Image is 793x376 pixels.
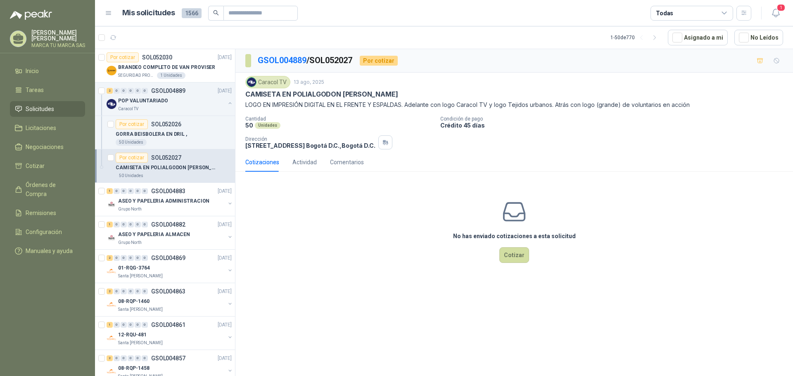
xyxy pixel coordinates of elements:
[151,255,185,261] p: GSOL004869
[142,188,148,194] div: 0
[116,173,147,179] div: 50 Unidades
[656,9,673,18] div: Todas
[26,66,39,76] span: Inicio
[26,208,56,218] span: Remisiones
[151,355,185,361] p: GSOL004857
[107,88,113,94] div: 2
[114,88,120,94] div: 0
[107,199,116,209] img: Company Logo
[116,130,187,138] p: GORRA BEISBOLERA EN DRIL ,
[668,30,728,45] button: Asignado a mi
[157,72,185,79] div: 1 Unidades
[114,355,120,361] div: 0
[151,289,185,294] p: GSOL004863
[499,247,529,263] button: Cotizar
[118,364,150,372] p: 08-RQP-1458
[121,188,127,194] div: 0
[26,180,77,199] span: Órdenes de Compra
[121,222,127,227] div: 0
[114,222,120,227] div: 0
[121,88,127,94] div: 0
[10,101,85,117] a: Solicitudes
[95,149,235,183] a: Por cotizarSOL052027CAMISETA EN POLIALGODON [PERSON_NAME]50 Unidades
[107,233,116,243] img: Company Logo
[121,322,127,328] div: 0
[142,322,148,328] div: 0
[10,82,85,98] a: Tareas
[107,253,233,279] a: 2 0 0 0 0 0 GSOL004869[DATE] Company Logo01-RQG-3764Santa [PERSON_NAME]
[255,122,280,129] div: Unidades
[135,255,141,261] div: 0
[258,54,353,67] p: / SOL052027
[10,63,85,79] a: Inicio
[116,139,147,146] div: 50 Unidades
[26,104,54,114] span: Solicitudes
[182,8,202,18] span: 1566
[135,188,141,194] div: 0
[118,331,147,339] p: 12-RQU-481
[10,177,85,202] a: Órdenes de Compra
[245,100,783,109] p: LOGO EN IMPRESIÓN DIGITAL EN EL FRENTE Y ESPALDAS. Adelante con logo Caracol TV y logo Tejidos ur...
[118,197,209,205] p: ASEO Y PAPELERIA ADMINISTRACION
[218,355,232,362] p: [DATE]
[118,298,150,305] p: 08-RQP-1460
[107,286,233,313] a: 2 0 0 0 0 0 GSOL004863[DATE] Company Logo08-RQP-1460Santa [PERSON_NAME]
[114,322,120,328] div: 0
[151,88,185,94] p: GSOL004889
[10,120,85,136] a: Licitaciones
[10,243,85,259] a: Manuales y ayuda
[107,320,233,346] a: 1 0 0 0 0 0 GSOL004861[DATE] Company Logo12-RQU-481Santa [PERSON_NAME]
[768,6,783,21] button: 1
[453,232,576,241] h3: No has enviado cotizaciones a esta solicitud
[26,85,44,95] span: Tareas
[135,88,141,94] div: 0
[610,31,661,44] div: 1 - 50 de 770
[107,99,116,109] img: Company Logo
[107,333,116,343] img: Company Logo
[218,321,232,329] p: [DATE]
[107,220,233,246] a: 1 0 0 0 0 0 GSOL004882[DATE] Company LogoASEO Y PAPELERIA ALMACENGrupo North
[142,222,148,227] div: 0
[107,322,113,328] div: 1
[116,153,148,163] div: Por cotizar
[128,255,134,261] div: 0
[121,289,127,294] div: 0
[247,78,256,87] img: Company Logo
[118,340,163,346] p: Santa [PERSON_NAME]
[292,158,317,167] div: Actividad
[121,255,127,261] div: 0
[142,255,148,261] div: 0
[118,273,163,279] p: Santa [PERSON_NAME]
[116,164,218,172] p: CAMISETA EN POLIALGODON [PERSON_NAME]
[26,227,62,236] span: Configuración
[10,224,85,240] a: Configuración
[360,56,398,66] div: Por cotizar
[245,90,398,99] p: CAMISETA EN POLIALGODON [PERSON_NAME]
[151,222,185,227] p: GSOL004882
[142,88,148,94] div: 0
[218,288,232,296] p: [DATE]
[245,136,375,142] p: Dirección
[107,289,113,294] div: 2
[440,116,790,122] p: Condición de pago
[330,158,364,167] div: Comentarios
[114,188,120,194] div: 0
[245,142,375,149] p: [STREET_ADDRESS] Bogotá D.C. , Bogotá D.C.
[107,222,113,227] div: 1
[258,55,306,65] a: GSOL004889
[440,122,790,129] p: Crédito 45 días
[107,186,233,213] a: 1 0 0 0 0 0 GSOL004883[DATE] Company LogoASEO Y PAPELERIA ADMINISTRACIONGrupo North
[294,78,324,86] p: 13 ago, 2025
[95,49,235,83] a: Por cotizarSOL052030[DATE] Company LogoBRANDEO COMPLETO DE VAN PROVISERSEGURIDAD PROVISER LTDA1 U...
[218,87,232,95] p: [DATE]
[10,10,52,20] img: Logo peakr
[118,97,168,105] p: POP VALUNTARIADO
[26,161,45,170] span: Cotizar
[128,222,134,227] div: 0
[128,188,134,194] div: 0
[118,231,190,239] p: ASEO Y PAPELERIA ALMACEN
[122,7,175,19] h1: Mis solicitudes
[142,355,148,361] div: 0
[26,142,64,151] span: Negociaciones
[776,4,786,12] span: 1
